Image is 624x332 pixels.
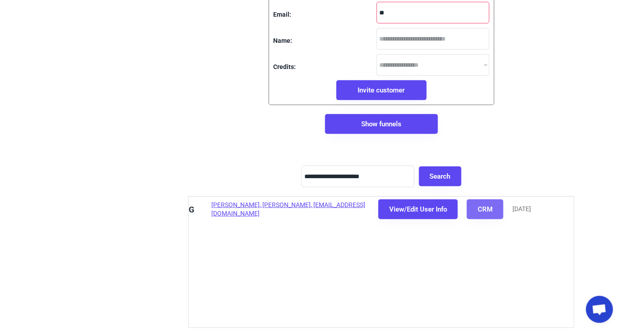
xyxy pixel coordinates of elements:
[189,204,202,215] div: G
[467,199,503,219] button: CRM
[586,296,613,323] div: Open chat
[512,205,531,214] div: [DATE]
[211,201,369,218] div: [PERSON_NAME], [PERSON_NAME], [EMAIL_ADDRESS][DOMAIN_NAME]
[419,166,461,186] button: Search
[325,114,438,134] button: Show funnels
[274,63,296,72] div: Credits:
[336,80,427,100] button: Invite customer
[274,10,292,19] div: Email:
[378,199,458,219] button: View/Edit User Info
[274,37,293,46] div: Name:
